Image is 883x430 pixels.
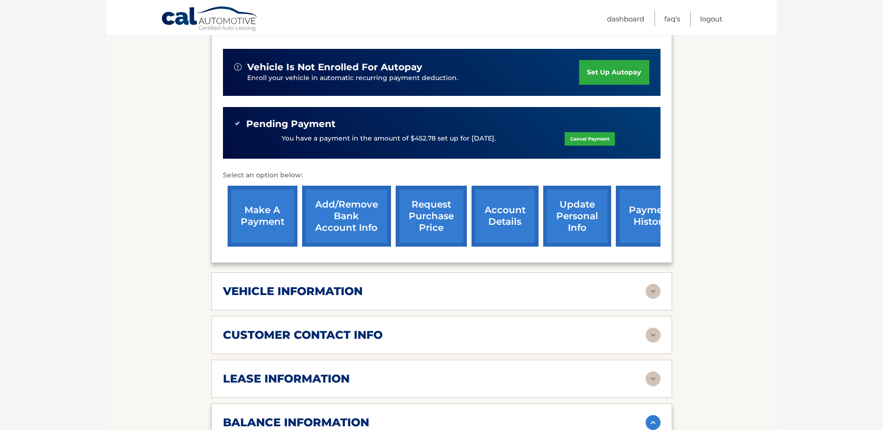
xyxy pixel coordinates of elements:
[247,73,580,83] p: Enroll your vehicle in automatic recurring payment deduction.
[646,371,661,386] img: accordion-rest.svg
[472,186,539,247] a: account details
[223,372,350,386] h2: lease information
[223,328,383,342] h2: customer contact info
[223,170,661,181] p: Select an option below:
[228,186,297,247] a: make a payment
[646,328,661,343] img: accordion-rest.svg
[664,11,680,27] a: FAQ's
[161,6,259,33] a: Cal Automotive
[247,61,422,73] span: vehicle is not enrolled for autopay
[579,60,649,85] a: set up autopay
[700,11,722,27] a: Logout
[646,284,661,299] img: accordion-rest.svg
[234,120,241,127] img: check-green.svg
[565,132,615,146] a: Cancel Payment
[396,186,467,247] a: request purchase price
[543,186,611,247] a: update personal info
[607,11,644,27] a: Dashboard
[646,415,661,430] img: accordion-active.svg
[282,134,496,144] p: You have a payment in the amount of $452.78 set up for [DATE].
[616,186,686,247] a: payment history
[246,118,336,130] span: Pending Payment
[223,416,369,430] h2: balance information
[302,186,391,247] a: Add/Remove bank account info
[234,63,242,71] img: alert-white.svg
[223,284,363,298] h2: vehicle information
